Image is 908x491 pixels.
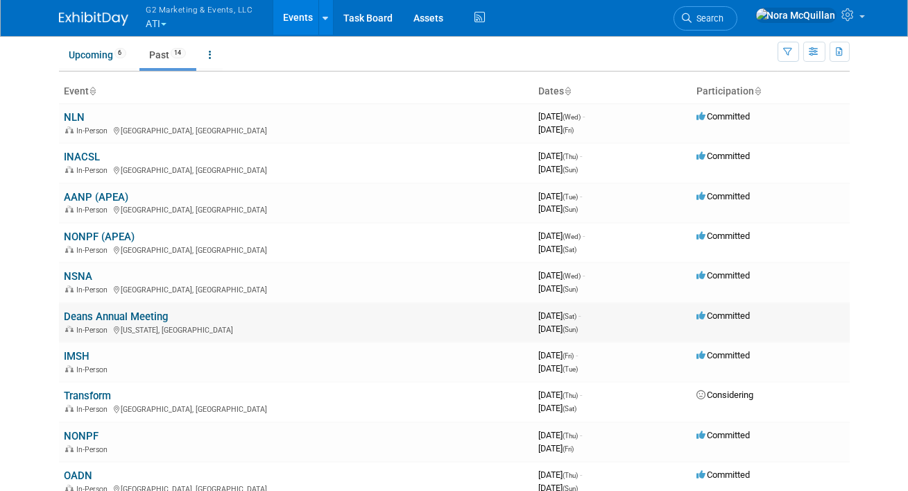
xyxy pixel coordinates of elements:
[89,85,96,97] a: Sort by Event Name
[697,430,751,440] span: Committed
[697,270,751,281] span: Committed
[59,42,137,68] a: Upcoming6
[114,48,126,58] span: 6
[692,13,724,24] span: Search
[563,233,581,240] span: (Wed)
[539,283,579,294] span: [DATE]
[697,231,751,241] span: Committed
[581,430,583,440] span: -
[77,445,112,454] span: In-Person
[539,403,577,413] span: [DATE]
[65,124,528,135] div: [GEOGRAPHIC_DATA], [GEOGRAPHIC_DATA]
[563,206,579,213] span: (Sun)
[674,6,737,31] a: Search
[77,126,112,135] span: In-Person
[579,310,581,321] span: -
[563,432,579,440] span: (Thu)
[563,445,574,453] span: (Fri)
[65,270,93,283] a: NSNA
[539,469,583,480] span: [DATE]
[539,231,585,241] span: [DATE]
[65,285,74,292] img: In-Person Event
[65,390,112,402] a: Transform
[65,430,99,442] a: NONPF
[65,246,74,253] img: In-Person Event
[539,244,577,254] span: [DATE]
[65,403,528,414] div: [GEOGRAPHIC_DATA], [GEOGRAPHIC_DATA]
[755,8,837,23] img: Nora McQuillan
[65,191,129,203] a: AANP (APEA)
[171,48,186,58] span: 14
[697,390,754,400] span: Considering
[581,469,583,480] span: -
[77,365,112,374] span: In-Person
[65,166,74,173] img: In-Person Event
[65,244,528,255] div: [GEOGRAPHIC_DATA], [GEOGRAPHIC_DATA]
[583,231,585,241] span: -
[563,365,579,373] span: (Tue)
[539,430,583,440] span: [DATE]
[77,246,112,255] span: In-Person
[697,191,751,201] span: Committed
[59,80,533,103] th: Event
[65,350,90,363] a: IMSH
[539,350,579,360] span: [DATE]
[563,405,577,413] span: (Sat)
[563,153,579,160] span: (Thu)
[697,469,751,480] span: Committed
[539,363,579,374] span: [DATE]
[581,390,583,400] span: -
[563,313,577,320] span: (Sat)
[539,111,585,122] span: [DATE]
[539,390,583,400] span: [DATE]
[77,326,112,335] span: In-Person
[65,310,169,323] a: Deans Annual Meeting
[539,203,579,214] span: [DATE]
[139,42,196,68] a: Past14
[563,126,574,134] span: (Fri)
[576,350,579,360] span: -
[539,191,583,201] span: [DATE]
[563,193,579,201] span: (Tue)
[539,324,579,334] span: [DATE]
[755,85,762,97] a: Sort by Participation Type
[77,206,112,215] span: In-Person
[77,166,112,175] span: In-Person
[65,164,528,175] div: [GEOGRAPHIC_DATA], [GEOGRAPHIC_DATA]
[565,85,572,97] a: Sort by Start Date
[65,126,74,133] img: In-Person Event
[65,405,74,412] img: In-Person Event
[539,151,583,161] span: [DATE]
[697,350,751,360] span: Committed
[65,365,74,372] img: In-Person Event
[563,113,581,121] span: (Wed)
[563,352,574,360] span: (Fri)
[65,111,85,124] a: NLN
[539,270,585,281] span: [DATE]
[65,283,528,294] div: [GEOGRAPHIC_DATA], [GEOGRAPHIC_DATA]
[563,472,579,479] span: (Thu)
[563,166,579,174] span: (Sun)
[59,12,128,26] img: ExhibitDay
[65,203,528,215] div: [GEOGRAPHIC_DATA], [GEOGRAPHIC_DATA]
[65,326,74,333] img: In-Person Event
[539,443,574,453] span: [DATE]
[65,469,93,482] a: OADN
[697,151,751,161] span: Committed
[583,270,585,281] span: -
[583,111,585,122] span: -
[539,164,579,174] span: [DATE]
[563,246,577,253] span: (Sat)
[65,231,135,243] a: NONPF (APEA)
[563,392,579,399] span: (Thu)
[65,324,528,335] div: [US_STATE], [GEOGRAPHIC_DATA]
[77,285,112,294] span: In-Person
[65,151,101,163] a: INACSL
[692,80,850,103] th: Participation
[77,405,112,414] span: In-Person
[65,445,74,452] img: In-Person Event
[697,111,751,122] span: Committed
[697,310,751,321] span: Committed
[146,2,253,17] span: G2 Marketing & Events, LLC
[539,310,581,321] span: [DATE]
